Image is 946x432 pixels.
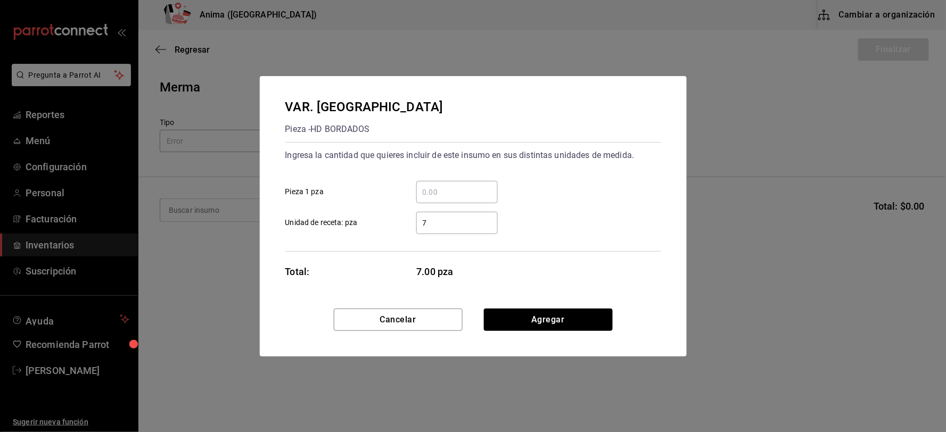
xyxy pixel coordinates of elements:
div: Total: [285,264,310,279]
span: 7.00 pza [417,264,498,279]
button: Cancelar [334,309,463,331]
input: Pieza 1 pza [416,186,498,198]
input: Unidad de receta: pza [416,217,498,229]
span: Pieza 1 pza [285,186,324,197]
div: Pieza - HD BORDADOS [285,121,443,138]
span: Unidad de receta: pza [285,217,358,228]
div: Ingresa la cantidad que quieres incluir de este insumo en sus distintas unidades de medida. [285,147,661,164]
button: Agregar [484,309,613,331]
div: VAR. [GEOGRAPHIC_DATA] [285,97,443,117]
